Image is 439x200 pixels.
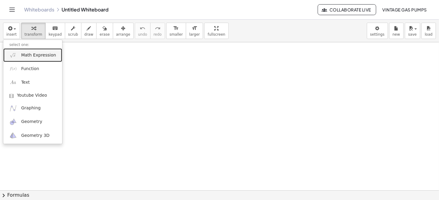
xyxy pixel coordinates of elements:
[192,25,197,32] i: format_size
[422,23,436,39] button: load
[367,23,388,39] button: settings
[377,4,432,15] button: Vintage Gas Pumps
[150,23,165,39] button: redoredo
[3,23,20,39] button: insert
[3,76,62,89] a: Text
[166,23,186,39] button: format_sizesmaller
[389,23,404,39] button: new
[100,32,110,37] span: erase
[24,7,54,13] a: Whiteboards
[425,32,433,37] span: load
[186,23,203,39] button: format_sizelarger
[96,23,113,39] button: erase
[170,32,183,37] span: smaller
[52,25,58,32] i: keyboard
[45,23,65,39] button: keyboardkeypad
[9,51,17,59] img: sqrt_x.png
[9,79,17,86] img: Aa.png
[9,132,17,139] img: ggb-3d.svg
[21,105,41,111] span: Graphing
[208,32,225,37] span: fullscreen
[21,23,46,39] button: transform
[173,25,179,32] i: format_size
[135,23,151,39] button: undoundo
[21,52,56,58] span: Math Expression
[204,23,228,39] button: fullscreen
[155,25,161,32] i: redo
[49,32,62,37] span: keypad
[3,115,62,129] a: Geometry
[9,105,17,112] img: ggb-graphing.svg
[189,32,200,37] span: larger
[382,7,427,12] span: Vintage Gas Pumps
[84,32,94,37] span: draw
[21,119,42,125] span: Geometry
[65,23,81,39] button: scrub
[116,32,130,37] span: arrange
[138,32,147,37] span: undo
[370,32,385,37] span: settings
[154,32,162,37] span: redo
[140,25,145,32] i: undo
[318,4,376,15] button: Collaborate Live
[7,5,17,15] button: Toggle navigation
[9,65,17,73] img: f_x.png
[393,32,400,37] span: new
[24,32,42,37] span: transform
[405,23,420,39] button: save
[68,32,78,37] span: scrub
[3,41,62,48] li: select one:
[21,133,49,139] span: Geometry 3D
[21,79,30,85] span: Text
[113,23,134,39] button: arrange
[6,32,17,37] span: insert
[3,129,62,142] a: Geometry 3D
[3,102,62,115] a: Graphing
[81,23,97,39] button: draw
[21,66,39,72] span: Function
[408,32,417,37] span: save
[9,118,17,126] img: ggb-geometry.svg
[3,48,62,62] a: Math Expression
[17,92,47,98] span: Youtube Video
[3,89,62,102] a: Youtube Video
[3,62,62,76] a: Function
[323,7,371,12] span: Collaborate Live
